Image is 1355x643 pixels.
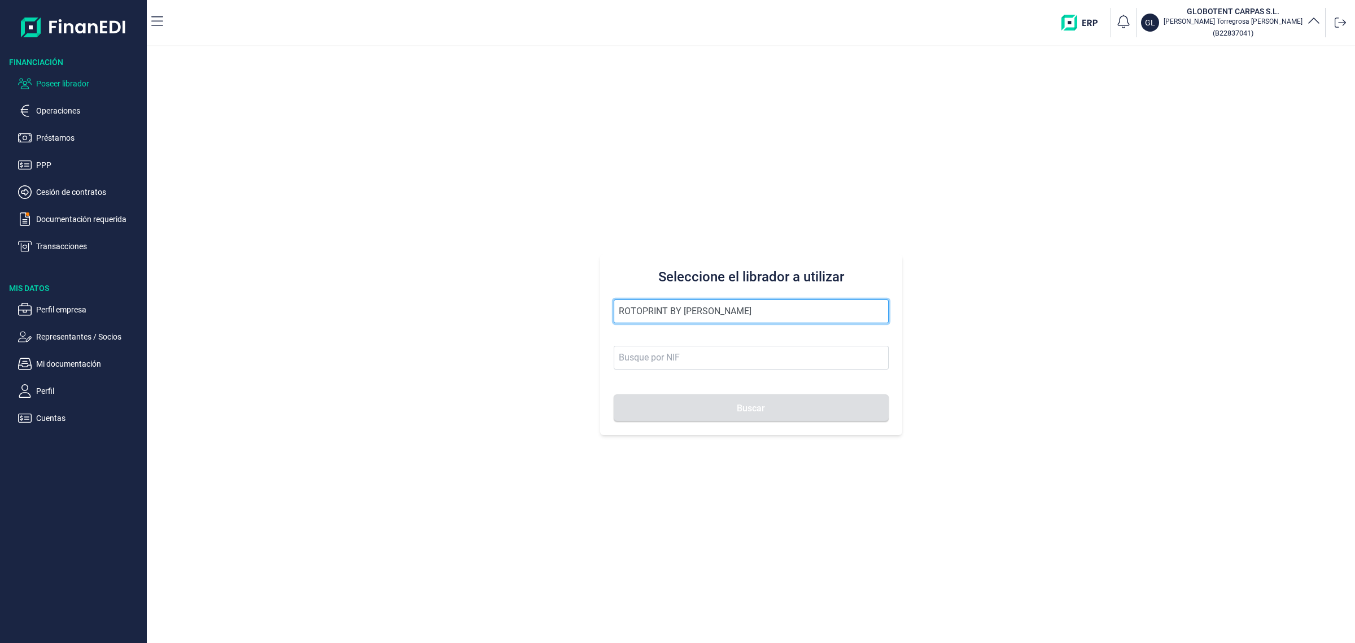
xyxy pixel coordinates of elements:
[18,77,142,90] button: Poseer librador
[1164,6,1302,17] h3: GLOBOTENT CARPAS S.L.
[737,404,765,412] span: Buscar
[36,411,142,425] p: Cuentas
[18,411,142,425] button: Cuentas
[36,131,142,145] p: Préstamos
[1164,17,1302,26] p: [PERSON_NAME] Torregrosa [PERSON_NAME]
[614,268,889,286] h3: Seleccione el librador a utilizar
[18,158,142,172] button: PPP
[36,212,142,226] p: Documentación requerida
[18,330,142,344] button: Representantes / Socios
[18,185,142,199] button: Cesión de contratos
[18,131,142,145] button: Préstamos
[36,384,142,398] p: Perfil
[1213,29,1253,37] small: Copiar cif
[18,240,142,253] button: Transacciones
[18,104,142,118] button: Operaciones
[18,303,142,316] button: Perfil empresa
[21,9,126,45] img: Logo de aplicación
[1141,6,1321,40] button: GLGLOBOTENT CARPAS S.L.[PERSON_NAME] Torregrosa [PERSON_NAME](B22837041)
[18,384,142,398] button: Perfil
[36,77,142,90] p: Poseer librador
[36,240,142,253] p: Transacciones
[36,158,142,172] p: PPP
[36,357,142,371] p: Mi documentación
[36,185,142,199] p: Cesión de contratos
[614,346,889,370] input: Busque por NIF
[614,394,889,422] button: Buscar
[1061,15,1106,31] img: erp
[18,212,142,226] button: Documentación requerida
[614,299,889,323] input: Seleccione la razón social
[18,357,142,371] button: Mi documentación
[1145,17,1155,28] p: GL
[36,303,142,316] p: Perfil empresa
[36,330,142,344] p: Representantes / Socios
[36,104,142,118] p: Operaciones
